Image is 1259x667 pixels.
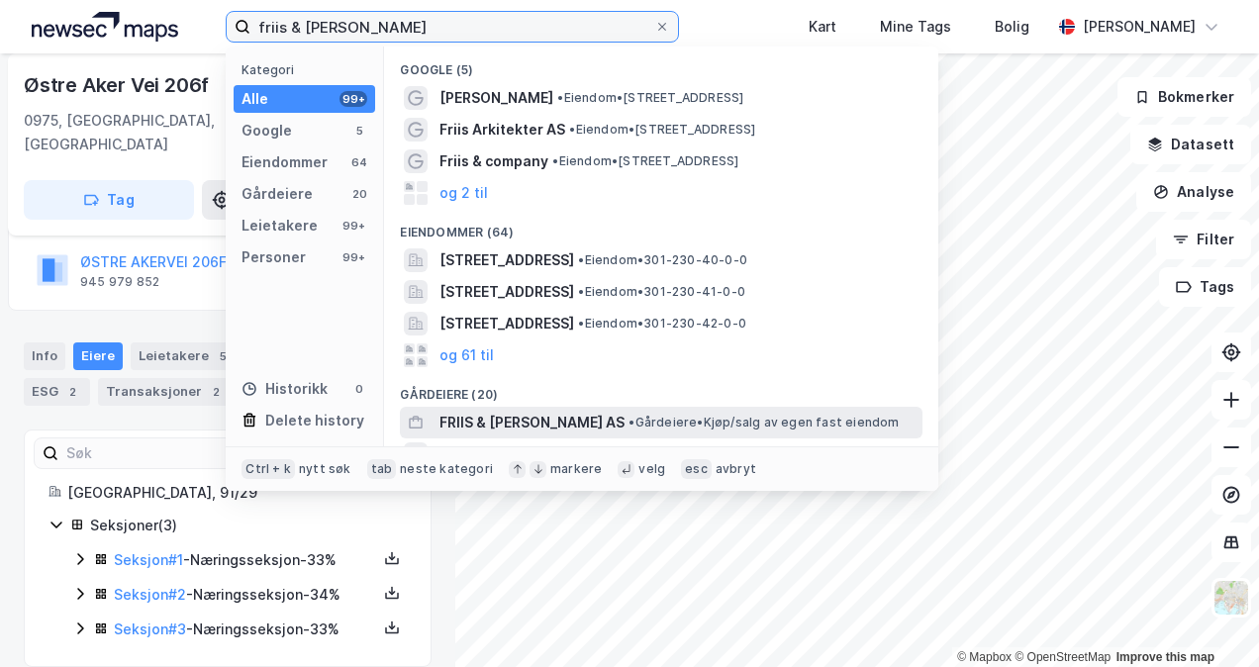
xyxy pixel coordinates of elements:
[62,382,82,402] div: 2
[242,214,318,238] div: Leietakere
[1160,572,1259,667] div: Kontrollprogram for chat
[114,618,377,641] div: - Næringsseksjon - 33%
[351,381,367,397] div: 0
[242,87,268,111] div: Alle
[716,461,756,477] div: avbryt
[339,218,367,234] div: 99+
[73,342,123,370] div: Eiere
[439,343,494,367] button: og 61 til
[242,119,292,143] div: Google
[557,90,743,106] span: Eiendom • [STREET_ADDRESS]
[131,342,241,370] div: Leietakere
[351,186,367,202] div: 20
[1083,15,1196,39] div: [PERSON_NAME]
[114,551,183,568] a: Seksjon#1
[552,153,738,169] span: Eiendom • [STREET_ADDRESS]
[638,461,665,477] div: velg
[242,459,295,479] div: Ctrl + k
[439,86,553,110] span: [PERSON_NAME]
[367,459,397,479] div: tab
[24,378,90,406] div: ESG
[1136,172,1251,212] button: Analyse
[439,181,488,205] button: og 2 til
[250,12,653,42] input: Søk på adresse, matrikkel, gårdeiere, leietakere eller personer
[114,548,377,572] div: - Næringsseksjon - 33%
[384,47,938,82] div: Google (5)
[90,514,407,537] div: Seksjoner ( 3 )
[439,280,574,304] span: [STREET_ADDRESS]
[24,109,281,156] div: 0975, [GEOGRAPHIC_DATA], [GEOGRAPHIC_DATA]
[384,371,938,407] div: Gårdeiere (20)
[557,90,563,105] span: •
[206,382,226,402] div: 2
[351,154,367,170] div: 64
[1015,650,1111,664] a: OpenStreetMap
[552,153,558,168] span: •
[98,378,234,406] div: Transaksjoner
[400,461,493,477] div: neste kategori
[578,316,584,331] span: •
[439,118,565,142] span: Friis Arkitekter AS
[578,284,745,300] span: Eiendom • 301-230-41-0-0
[114,583,377,607] div: - Næringsseksjon - 34%
[439,312,574,335] span: [STREET_ADDRESS]
[569,122,755,138] span: Eiendom • [STREET_ADDRESS]
[339,249,367,265] div: 99+
[242,150,328,174] div: Eiendommer
[439,411,625,434] span: FRIIS & [PERSON_NAME] AS
[114,586,186,603] a: Seksjon#2
[578,252,584,267] span: •
[629,415,899,430] span: Gårdeiere • Kjøp/salg av egen fast eiendom
[578,316,746,332] span: Eiendom • 301-230-42-0-0
[1156,220,1251,259] button: Filter
[114,620,186,637] a: Seksjon#3
[880,15,951,39] div: Mine Tags
[439,442,575,466] span: [PERSON_NAME] AS
[351,123,367,139] div: 5
[1159,267,1251,307] button: Tags
[24,180,194,220] button: Tag
[1130,125,1251,164] button: Datasett
[995,15,1029,39] div: Bolig
[578,252,747,268] span: Eiendom • 301-230-40-0-0
[384,209,938,244] div: Eiendommer (64)
[681,459,712,479] div: esc
[242,62,375,77] div: Kategori
[1117,77,1251,117] button: Bokmerker
[265,409,364,432] div: Delete history
[24,69,213,101] div: Østre Aker Vei 206f
[439,149,548,173] span: Friis & company
[242,182,313,206] div: Gårdeiere
[213,346,233,366] div: 5
[80,274,159,290] div: 945 979 852
[339,91,367,107] div: 99+
[629,415,634,429] span: •
[58,438,275,468] input: Søk
[67,481,407,505] div: [GEOGRAPHIC_DATA], 91/29
[439,248,574,272] span: [STREET_ADDRESS]
[550,461,602,477] div: markere
[1160,572,1259,667] iframe: Chat Widget
[242,245,306,269] div: Personer
[569,122,575,137] span: •
[957,650,1012,664] a: Mapbox
[299,461,351,477] div: nytt søk
[1116,650,1214,664] a: Improve this map
[24,342,65,370] div: Info
[32,12,178,42] img: logo.a4113a55bc3d86da70a041830d287a7e.svg
[809,15,836,39] div: Kart
[578,284,584,299] span: •
[242,377,328,401] div: Historikk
